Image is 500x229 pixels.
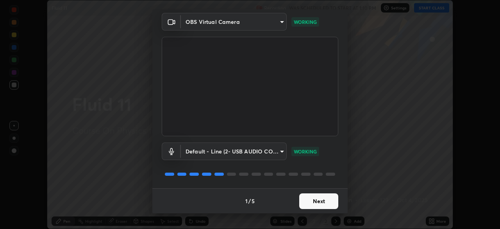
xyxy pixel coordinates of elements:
[252,197,255,205] h4: 5
[245,197,248,205] h4: 1
[294,148,317,155] p: WORKING
[181,13,287,31] div: OBS Virtual Camera
[181,142,287,160] div: OBS Virtual Camera
[294,18,317,25] p: WORKING
[248,197,251,205] h4: /
[299,193,338,209] button: Next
